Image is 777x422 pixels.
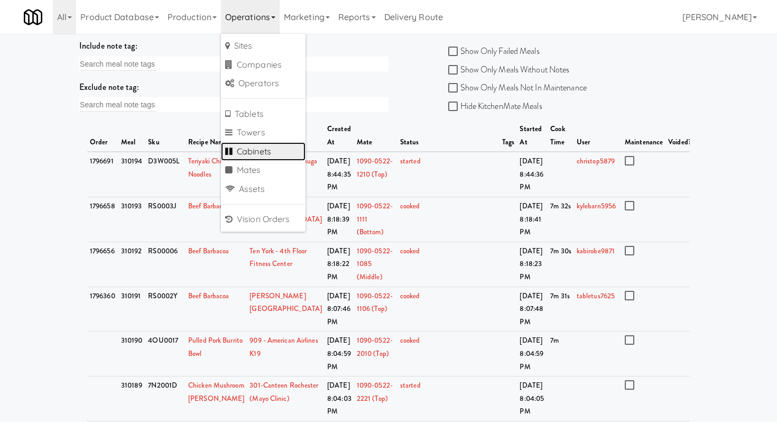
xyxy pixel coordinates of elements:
a: 301-Canteen Rochester (Mayo Clinic) [249,380,318,403]
img: Micromart [24,8,42,26]
th: Maintenance [622,120,665,152]
td: 1796656 [87,242,118,287]
span: 7m 30s [550,246,571,256]
td: [DATE] 8:18:22 PM [325,242,354,287]
td: 1796691 [87,152,118,197]
a: [PERSON_NAME][GEOGRAPHIC_DATA] [249,291,322,314]
td: [DATE] 8:04:59 PM [325,332,354,377]
td: [DATE] 8:18:39 PM [325,197,354,242]
th: Status [397,120,499,152]
a: tabletus7625 [577,291,615,301]
td: [DATE] 8:44:36 PM [517,152,548,197]
a: cooked [400,291,420,301]
div: Include note tag: [79,38,388,54]
td: 310190 [118,332,146,377]
th: Recipe Name [186,120,247,152]
td: D3W005L [145,152,186,197]
td: [DATE] 8:18:41 PM [517,197,548,242]
label: Hide KitchenMate Meals [448,98,542,114]
td: 310193 [118,197,146,242]
input: Hide KitchenMate Meals [448,103,460,111]
a: kabirobe9871 [577,246,615,256]
th: Cook Time [548,120,574,152]
a: Chicken Mushroom [PERSON_NAME] [188,380,244,403]
a: 1090-0522-1210 (Top) [357,156,393,179]
td: RS0002Y [145,287,186,332]
th: Order [87,120,118,152]
th: Started At [517,120,548,152]
a: kylebarn5956 [577,201,616,211]
a: 1090-0522-2221 (Top) [357,380,393,403]
a: Ten York - 4th Floor Fitness Center [249,246,307,269]
td: 1796658 [87,197,118,242]
td: 310194 [118,152,146,197]
a: 1090-0522-2010 (Top) [357,335,393,359]
td: 310189 [118,377,146,421]
a: Vision Orders [221,210,306,229]
td: 310191 [118,287,146,332]
a: Beef Barbacoa [188,246,229,256]
a: cooked [400,201,420,211]
a: 909 - American Airlines K19 [249,335,318,359]
a: Beef Barbacoa [188,291,229,301]
td: RS0003J [145,197,186,242]
a: Companies [221,56,306,75]
th: Voided? [665,120,694,152]
label: Show Only Failed Meals [448,43,540,59]
span: 7m 31s [550,291,570,301]
label: Show Only Meals Without Notes [448,62,570,78]
td: [DATE] 8:44:35 PM [325,152,354,197]
a: Pulled Pork Burrito Bowl [188,335,243,359]
a: cooked [400,246,420,256]
td: [DATE] 8:07:48 PM [517,287,548,332]
input: Show Only Failed Meals [448,48,460,56]
div: Exclude note tag: [79,79,388,95]
td: [DATE] 8:18:23 PM [517,242,548,287]
a: started [400,156,421,166]
th: Tags [499,120,517,152]
td: 7N2001D [145,377,186,421]
td: RS00006 [145,242,186,287]
input: Search meal note tags [80,98,156,112]
th: Created At [325,120,354,152]
td: [DATE] 8:04:05 PM [517,377,548,421]
th: Mate [354,120,397,152]
td: 4OU0017 [145,332,186,377]
input: Search meal note tags [80,57,156,71]
td: 1796360 [87,287,118,332]
span: 7m [550,335,559,345]
th: Meal [118,120,146,152]
td: [DATE] 8:04:03 PM [325,377,354,421]
label: Show Only Meals Not In Maintenance [448,80,587,96]
a: Beef Barbacoa [188,201,229,211]
a: 1090-0522-1085 (Middle) [357,246,393,282]
input: Show Only Meals Without Notes [448,66,460,75]
a: Sites [221,36,306,56]
th: Sku [145,120,186,152]
td: [DATE] 8:04:59 PM [517,332,548,377]
a: Mates [221,161,306,180]
a: Teriyaki Chicken Noodles [188,156,235,179]
input: Show Only Meals Not In Maintenance [448,84,460,93]
a: 1090-0522-1106 (Top) [357,291,393,314]
a: christop5879 [577,156,615,166]
span: 7m 32s [550,201,571,211]
a: Tablets [221,105,306,124]
td: 310192 [118,242,146,287]
a: started [400,380,421,390]
td: [DATE] 8:07:46 PM [325,287,354,332]
a: Assets [221,180,306,199]
a: cooked [400,335,420,345]
a: Towers [221,123,306,142]
a: Operators [221,74,306,93]
a: 1090-0522-1111 (Bottom) [357,201,393,237]
th: User [574,120,622,152]
a: Cabinets [221,142,306,161]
